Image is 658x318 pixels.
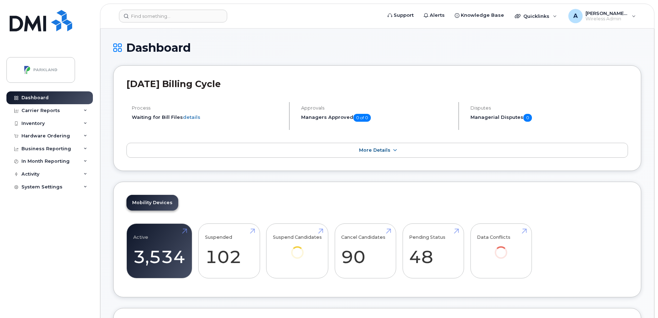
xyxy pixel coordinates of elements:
[132,105,283,111] h4: Process
[133,227,185,274] a: Active 3,534
[341,227,389,274] a: Cancel Candidates 90
[301,105,452,111] h4: Approvals
[273,227,322,268] a: Suspend Candidates
[113,41,641,54] h1: Dashboard
[183,114,200,120] a: details
[132,114,283,121] li: Waiting for Bill Files
[470,114,628,122] h5: Managerial Disputes
[359,147,390,153] span: More Details
[301,114,452,122] h5: Managers Approved
[477,227,525,268] a: Data Conflicts
[353,114,371,122] span: 0 of 0
[523,114,532,122] span: 0
[409,227,457,274] a: Pending Status 48
[126,195,178,211] a: Mobility Devices
[470,105,628,111] h4: Disputes
[205,227,253,274] a: Suspended 102
[126,79,628,89] h2: [DATE] Billing Cycle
